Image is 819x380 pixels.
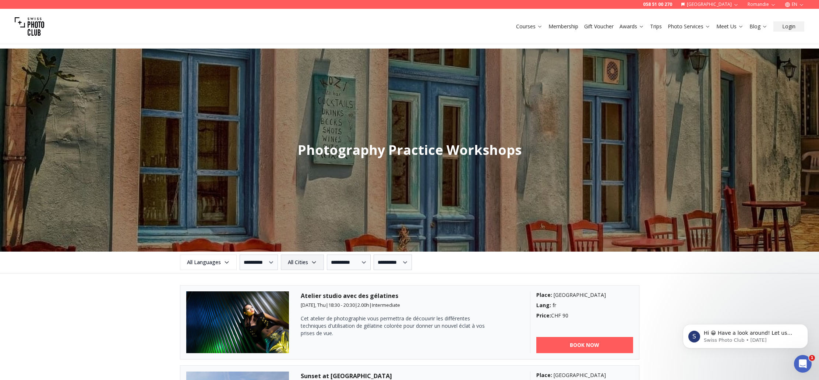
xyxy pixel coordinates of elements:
small: | | | [301,302,400,308]
p: Cet atelier de photographie vous permettra de découvrir les différentes techniques d'utilisation ... [301,315,492,337]
a: Gift Voucher [584,23,614,30]
a: Awards [619,23,644,30]
a: Photo Services [668,23,710,30]
div: CHF [536,312,633,319]
a: Trips [650,23,662,30]
b: Place : [536,291,552,298]
button: Gift Voucher [581,21,617,32]
b: BOOK NOW [570,341,599,349]
button: Login [773,21,804,32]
span: 18:30 - 20:30 [328,302,355,308]
button: Blog [746,21,770,32]
span: [DATE], Thu [301,302,326,308]
span: 1 [809,355,815,361]
span: All Languages [181,256,236,269]
span: All Cities [282,256,323,269]
button: Photo Services [665,21,713,32]
iframe: Intercom notifications message [672,309,819,360]
span: Intermediate [372,302,400,308]
button: Courses [513,21,546,32]
button: Meet Us [713,21,746,32]
button: All Languages [180,255,237,270]
span: 90 [562,312,568,319]
div: [GEOGRAPHIC_DATA] [536,291,633,299]
a: BOOK NOW [536,337,633,353]
button: Membership [546,21,581,32]
img: Swiss photo club [15,12,44,41]
b: Lang : [536,302,551,309]
a: Blog [749,23,767,30]
img: Atelier studio avec des gélatines [186,291,289,353]
a: Courses [516,23,543,30]
button: All Cities [281,255,324,270]
b: Price : [536,312,551,319]
div: [GEOGRAPHIC_DATA] [536,372,633,379]
a: 058 51 00 270 [643,1,672,7]
button: Awards [617,21,647,32]
iframe: Intercom live chat [794,355,812,373]
div: fr [536,302,633,309]
b: Place : [536,372,552,379]
h3: Atelier studio avec des gélatines [301,291,518,300]
span: Photography Practice Workshops [298,141,522,159]
a: Meet Us [716,23,744,30]
button: Trips [647,21,665,32]
a: Membership [548,23,578,30]
span: 2.00 h [357,302,369,308]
